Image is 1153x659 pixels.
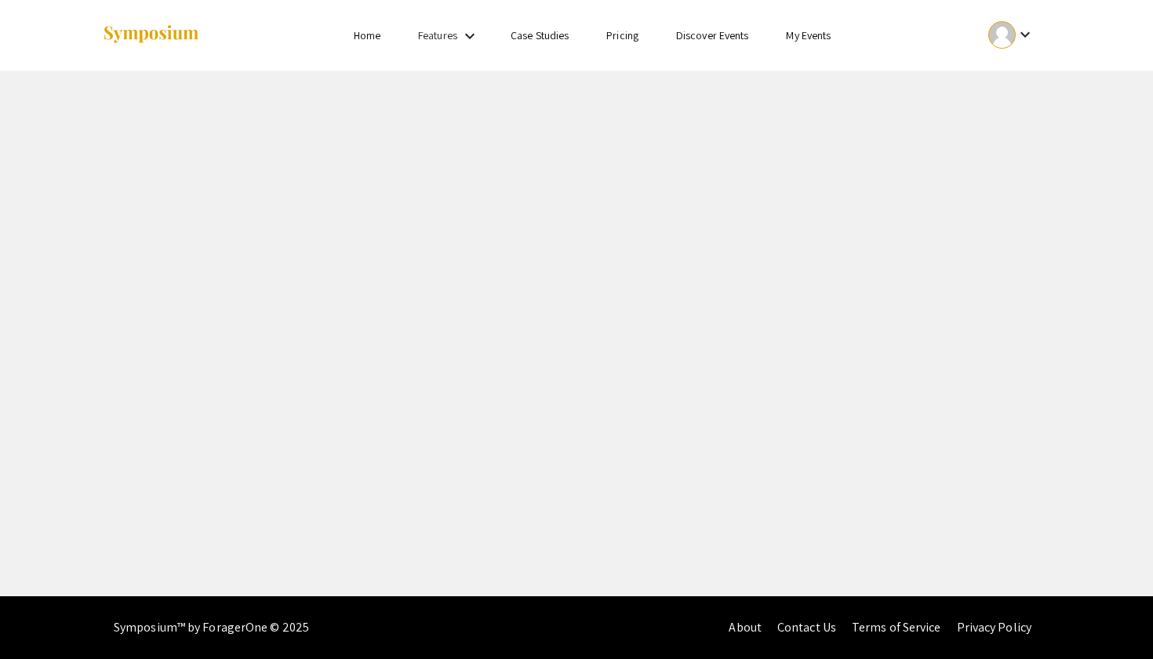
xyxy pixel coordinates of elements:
[786,28,831,42] a: My Events
[418,28,457,42] a: Features
[729,619,762,635] a: About
[460,27,479,46] mat-icon: Expand Features list
[511,28,569,42] a: Case Studies
[354,28,380,42] a: Home
[972,17,1051,53] button: Expand account dropdown
[852,619,941,635] a: Terms of Service
[606,28,638,42] a: Pricing
[676,28,749,42] a: Discover Events
[1016,25,1035,44] mat-icon: Expand account dropdown
[777,619,836,635] a: Contact Us
[114,596,309,659] div: Symposium™ by ForagerOne © 2025
[12,588,67,647] iframe: Chat
[102,24,200,46] img: Symposium by ForagerOne
[957,619,1031,635] a: Privacy Policy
